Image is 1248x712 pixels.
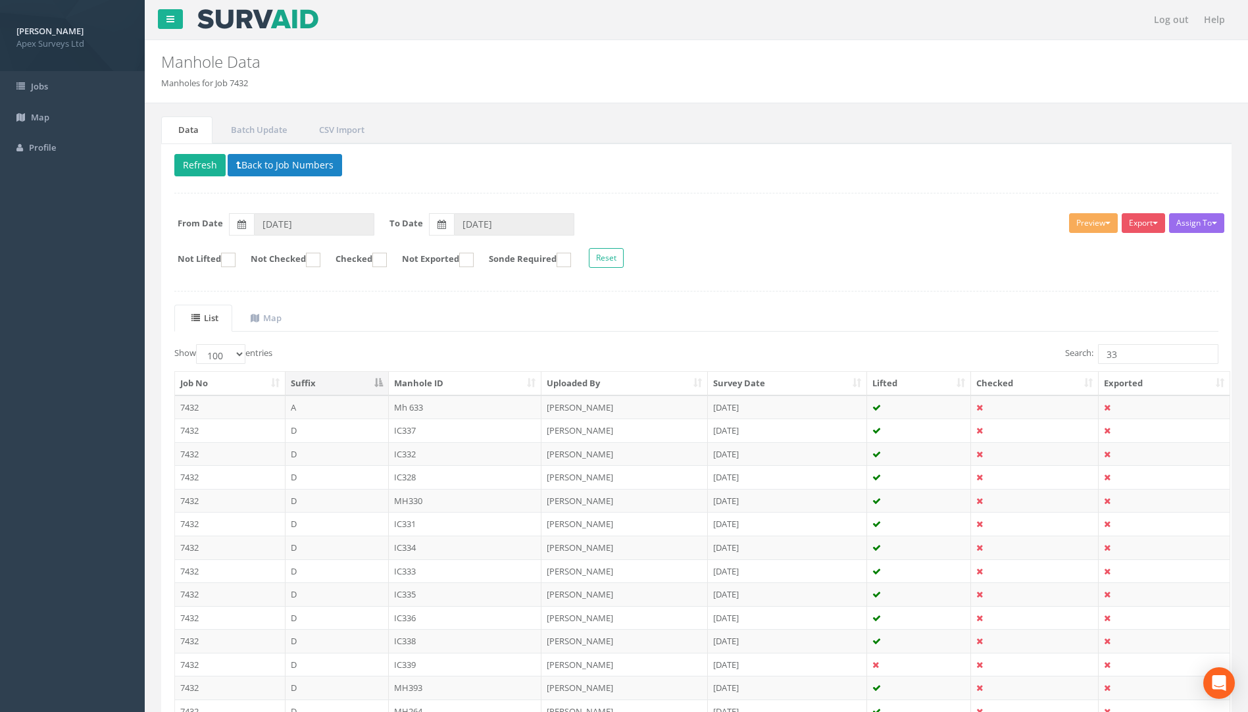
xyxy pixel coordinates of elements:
[1065,344,1218,364] label: Search:
[175,629,286,653] td: 7432
[541,629,708,653] td: [PERSON_NAME]
[286,419,389,442] td: D
[175,536,286,559] td: 7432
[389,253,474,267] label: Not Exported
[175,465,286,489] td: 7432
[389,559,542,583] td: IC333
[175,395,286,419] td: 7432
[234,305,295,332] a: Map
[175,559,286,583] td: 7432
[16,38,128,50] span: Apex Surveys Ltd
[174,305,232,332] a: List
[214,116,301,143] a: Batch Update
[389,606,542,630] td: IC336
[389,372,542,395] th: Manhole ID: activate to sort column ascending
[175,582,286,606] td: 7432
[286,606,389,630] td: D
[286,395,389,419] td: A
[541,372,708,395] th: Uploaded By: activate to sort column ascending
[708,653,867,676] td: [DATE]
[389,629,542,653] td: IC338
[708,629,867,653] td: [DATE]
[708,606,867,630] td: [DATE]
[708,512,867,536] td: [DATE]
[541,606,708,630] td: [PERSON_NAME]
[708,419,867,442] td: [DATE]
[175,512,286,536] td: 7432
[389,512,542,536] td: IC331
[708,442,867,466] td: [DATE]
[161,53,1050,70] h2: Manhole Data
[174,154,226,176] button: Refresh
[178,217,223,230] label: From Date
[708,559,867,583] td: [DATE]
[16,22,128,49] a: [PERSON_NAME] Apex Surveys Ltd
[541,465,708,489] td: [PERSON_NAME]
[708,465,867,489] td: [DATE]
[389,442,542,466] td: IC332
[541,676,708,699] td: [PERSON_NAME]
[708,395,867,419] td: [DATE]
[1169,213,1224,233] button: Assign To
[175,653,286,676] td: 7432
[389,217,423,230] label: To Date
[31,80,48,92] span: Jobs
[254,213,374,236] input: From Date
[389,489,542,513] td: MH330
[1099,372,1230,395] th: Exported: activate to sort column ascending
[286,582,389,606] td: D
[174,344,272,364] label: Show entries
[175,419,286,442] td: 7432
[708,676,867,699] td: [DATE]
[389,676,542,699] td: MH393
[541,419,708,442] td: [PERSON_NAME]
[708,372,867,395] th: Survey Date: activate to sort column ascending
[541,536,708,559] td: [PERSON_NAME]
[196,344,245,364] select: Showentries
[476,253,571,267] label: Sonde Required
[286,489,389,513] td: D
[1122,213,1165,233] button: Export
[708,536,867,559] td: [DATE]
[1098,344,1218,364] input: Search:
[237,253,320,267] label: Not Checked
[708,489,867,513] td: [DATE]
[191,312,218,324] uib-tab-heading: List
[286,559,389,583] td: D
[389,536,542,559] td: IC334
[175,606,286,630] td: 7432
[161,116,212,143] a: Data
[589,248,624,268] button: Reset
[541,653,708,676] td: [PERSON_NAME]
[175,442,286,466] td: 7432
[286,465,389,489] td: D
[1203,667,1235,699] div: Open Intercom Messenger
[286,372,389,395] th: Suffix: activate to sort column descending
[541,489,708,513] td: [PERSON_NAME]
[867,372,972,395] th: Lifted: activate to sort column ascending
[541,559,708,583] td: [PERSON_NAME]
[164,253,236,267] label: Not Lifted
[286,536,389,559] td: D
[286,512,389,536] td: D
[175,489,286,513] td: 7432
[286,629,389,653] td: D
[286,676,389,699] td: D
[228,154,342,176] button: Back to Job Numbers
[541,512,708,536] td: [PERSON_NAME]
[454,213,574,236] input: To Date
[389,582,542,606] td: IC335
[175,372,286,395] th: Job No: activate to sort column ascending
[971,372,1099,395] th: Checked: activate to sort column ascending
[389,465,542,489] td: IC328
[286,653,389,676] td: D
[322,253,387,267] label: Checked
[708,582,867,606] td: [DATE]
[251,312,282,324] uib-tab-heading: Map
[302,116,378,143] a: CSV Import
[1069,213,1118,233] button: Preview
[161,77,248,89] li: Manholes for Job 7432
[541,582,708,606] td: [PERSON_NAME]
[389,395,542,419] td: Mh 633
[29,141,56,153] span: Profile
